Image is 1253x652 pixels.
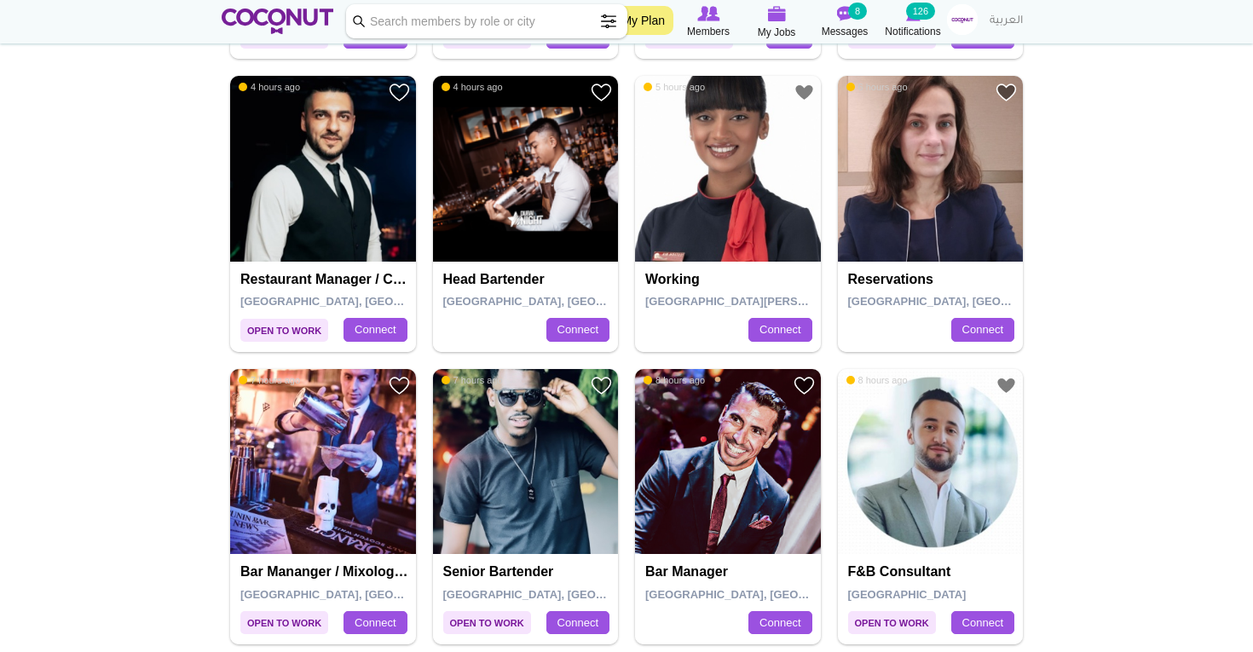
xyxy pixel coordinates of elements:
a: Connect [951,318,1014,342]
img: Notifications [906,6,921,21]
span: Open to Work [848,611,936,634]
span: Members [687,23,730,40]
span: 4 hours ago [239,81,300,93]
a: Add to Favourites [996,82,1017,103]
small: 126 [906,3,935,20]
span: 4 hours ago [442,81,503,93]
h4: Senior Bartender [443,564,613,580]
a: Connect [344,318,407,342]
span: Open to Work [240,319,328,342]
span: [GEOGRAPHIC_DATA], [GEOGRAPHIC_DATA] [645,588,888,601]
a: Add to Favourites [591,82,612,103]
h4: Bar Mananger / Mixologist / Bartender [240,564,410,580]
span: Notifications [885,23,940,40]
a: Connect [344,611,407,635]
span: 5 hours ago [644,81,705,93]
span: [GEOGRAPHIC_DATA] [848,588,967,601]
a: Add to Favourites [996,375,1017,396]
a: Connect [748,611,811,635]
span: My Jobs [758,24,796,41]
a: Add to Favourites [794,375,815,396]
span: [GEOGRAPHIC_DATA][PERSON_NAME], [GEOGRAPHIC_DATA] [645,295,981,308]
span: Messages [822,23,869,40]
span: Open to Work [443,611,531,634]
span: [GEOGRAPHIC_DATA], [GEOGRAPHIC_DATA] [443,295,686,308]
span: 7 hours ago [442,374,503,386]
span: 8 hours ago [644,374,705,386]
span: [GEOGRAPHIC_DATA], [GEOGRAPHIC_DATA] [240,588,483,601]
input: Search members by role or city [346,4,627,38]
h4: F&B Consultant [848,564,1018,580]
span: 7 hours ago [239,374,300,386]
a: My Jobs My Jobs [742,4,811,41]
a: Add to Favourites [389,375,410,396]
h4: Reservations [848,272,1018,287]
h4: Restaurant Manager / Client Care Expert / Event Manager [240,272,410,287]
span: [GEOGRAPHIC_DATA], [GEOGRAPHIC_DATA] [443,588,686,601]
a: Connect [546,318,609,342]
a: Connect [546,611,609,635]
h4: working [645,272,815,287]
a: Connect [951,611,1014,635]
a: Messages Messages 8 [811,4,879,40]
img: My Jobs [767,6,786,21]
a: Notifications Notifications 126 [879,4,947,40]
h4: Bar Manager [645,564,815,580]
h4: Head Bartender [443,272,613,287]
a: العربية [981,4,1031,38]
a: Add to Favourites [794,82,815,103]
span: 8 hours ago [846,374,908,386]
span: 6 hours ago [846,81,908,93]
a: Add to Favourites [389,82,410,103]
span: [GEOGRAPHIC_DATA], [GEOGRAPHIC_DATA] [848,295,1091,308]
small: 8 [848,3,867,20]
a: Add to Favourites [591,375,612,396]
a: Browse Members Members [674,4,742,40]
span: Open to Work [240,611,328,634]
span: [GEOGRAPHIC_DATA], [GEOGRAPHIC_DATA] [240,295,483,308]
a: Connect [748,318,811,342]
img: Browse Members [697,6,719,21]
a: My Plan [613,6,673,35]
img: Messages [836,6,853,21]
img: Home [222,9,333,34]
